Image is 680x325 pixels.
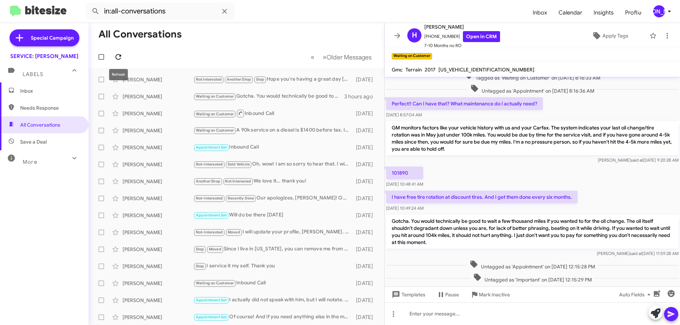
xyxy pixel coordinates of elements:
[445,288,459,301] span: Pause
[467,84,597,94] span: Untagged as 'Appointment' on [DATE] 8:16:36 AM
[352,178,379,185] div: [DATE]
[352,263,379,270] div: [DATE]
[619,288,653,301] span: Auto Fields
[193,109,352,118] div: Inbound Call
[193,75,352,83] div: Hope you're having a great day [PERSON_NAME]. it's [PERSON_NAME] at [PERSON_NAME][GEOGRAPHIC_DATA...
[20,121,60,128] span: All Conversations
[619,2,647,23] a: Profile
[227,77,251,82] span: Another Shop
[31,34,74,41] span: Special Campaign
[193,177,352,185] div: We love it... thank you!
[385,288,431,301] button: Templates
[424,23,500,31] span: [PERSON_NAME]
[352,280,379,287] div: [DATE]
[386,167,423,179] p: 101890
[10,53,78,60] div: SERVICE: [PERSON_NAME]
[193,194,352,202] div: Our apologizes, [PERSON_NAME]! Our scheduling system glitched and unintendedly sent messages that...
[431,288,465,301] button: Pause
[123,144,193,151] div: [PERSON_NAME]
[193,211,352,219] div: Will do be there [DATE]
[123,263,193,270] div: [PERSON_NAME]
[193,160,352,168] div: Oh, wow! I am so sorry to hear that. I will update our system.
[196,112,234,116] span: Waiting on Customer
[196,281,234,285] span: Waiting on Customer
[352,314,379,321] div: [DATE]
[386,121,679,155] p: GM monitors factors like your vehicle history with us and your Carfax. The system indicates your ...
[386,215,679,249] p: Gotcha. You would technically be good to wait a few thousand miles if you wanted to for the oil c...
[597,251,679,256] span: [PERSON_NAME] [DATE] 11:59:28 AM
[123,280,193,287] div: [PERSON_NAME]
[352,229,379,236] div: [DATE]
[386,205,424,211] span: [DATE] 10:49:24 AM
[352,195,379,202] div: [DATE]
[630,251,642,256] span: said at
[196,179,220,184] span: Another Shop
[327,53,372,61] span: Older Messages
[424,42,500,49] span: 7-10 Months no RO
[392,66,403,73] span: Gmc
[123,246,193,253] div: [PERSON_NAME]
[479,288,510,301] span: Mark Inactive
[386,97,543,110] p: Perfect!! Can I have that? What maintenance do I actually need?
[123,212,193,219] div: [PERSON_NAME]
[602,29,628,42] span: Apply Tags
[193,245,352,253] div: Since I live in [US_STATE], you can remove me from this list. The commute is a little far for an ...
[20,87,80,94] span: Inbox
[424,31,500,42] span: [PHONE_NUMBER]
[20,138,47,145] span: Save a Deal
[390,288,425,301] span: Templates
[306,50,319,64] button: Previous
[352,76,379,83] div: [DATE]
[352,246,379,253] div: [DATE]
[193,126,352,134] div: A 90k service on a diesel is $1400 before tax. It includes: oil change, wiper blades, cabin & eng...
[109,69,128,80] div: Refresh
[225,179,251,184] span: Not Interested
[425,66,436,73] span: 2017
[193,279,352,287] div: Inbound Call
[123,314,193,321] div: [PERSON_NAME]
[553,2,588,23] a: Calendar
[123,110,193,117] div: [PERSON_NAME]
[470,273,595,283] span: Untagged as 'Important' on [DATE] 12:15:29 PM
[123,297,193,304] div: [PERSON_NAME]
[196,94,234,99] span: Waiting on Customer
[193,143,352,151] div: Inbound Call
[196,162,223,167] span: Not-Interested
[352,212,379,219] div: [DATE]
[307,50,376,64] nav: Page navigation example
[352,297,379,304] div: [DATE]
[323,53,327,62] span: »
[228,230,240,234] span: Moved
[209,247,221,251] span: Moved
[123,76,193,83] div: [PERSON_NAME]
[196,145,227,150] span: Appointment Set
[20,104,80,111] span: Needs Response
[196,230,223,234] span: Not-Interested
[352,110,379,117] div: [DATE]
[196,247,204,251] span: Stop
[406,66,422,73] span: Terrain
[588,2,619,23] a: Insights
[123,195,193,202] div: [PERSON_NAME]
[527,2,553,23] a: Inbox
[196,196,223,201] span: Not-Interested
[196,298,227,302] span: Appointment Set
[613,288,659,301] button: Auto Fields
[123,127,193,134] div: [PERSON_NAME]
[193,296,352,304] div: I actually did not speak with him, but I will notate. Thank you, [PERSON_NAME]. Have a great rest...
[196,213,227,217] span: Appointment Set
[193,228,352,236] div: I will update your profile, [PERSON_NAME]. Thank you and have a great rest of your day.
[86,3,234,20] input: Search
[352,161,379,168] div: [DATE]
[193,92,344,100] div: Gotcha. You would technically be good to wait a few thousand miles if you wanted to for the oil c...
[463,31,500,42] a: Open in CRM
[653,5,665,17] div: [PERSON_NAME]
[311,53,314,62] span: «
[386,191,578,203] p: I have free tire rotation at discount tires. And I get them done every six months.
[631,157,643,163] span: said at
[598,157,679,163] span: [PERSON_NAME] [DATE] 9:20:28 AM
